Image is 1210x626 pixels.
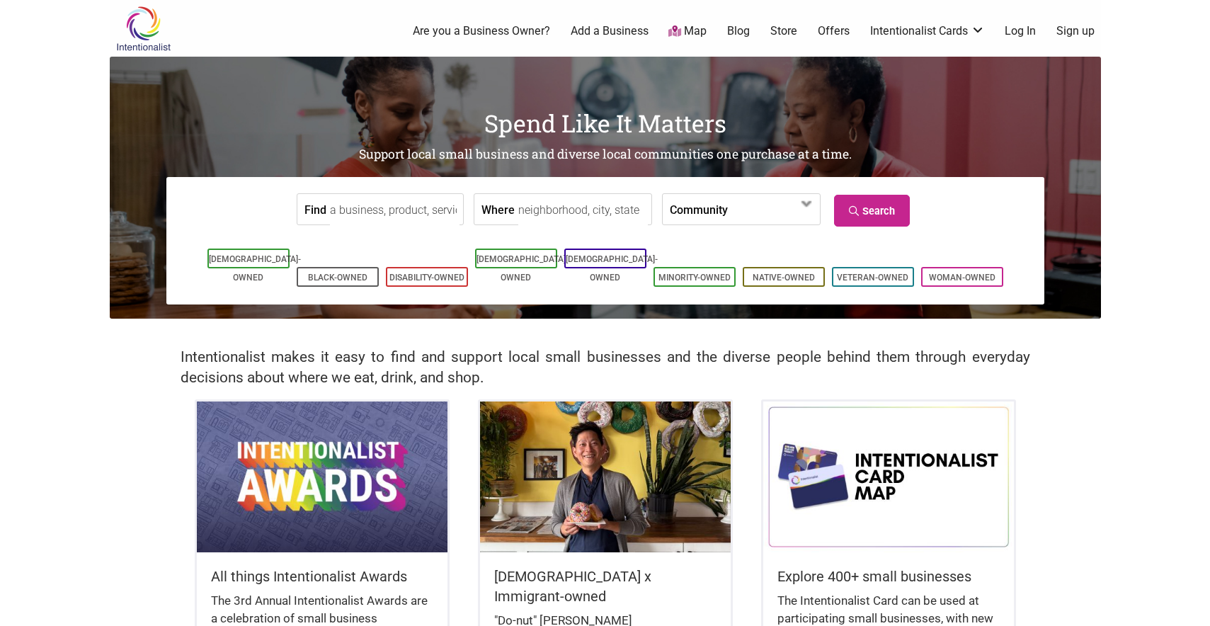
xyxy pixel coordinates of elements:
[837,273,908,283] a: Veteran-Owned
[929,273,995,283] a: Woman-Owned
[110,106,1101,140] h1: Spend Like It Matters
[413,23,550,39] a: Are you a Business Owner?
[670,194,728,224] label: Community
[110,6,177,52] img: Intentionalist
[197,402,447,552] img: Intentionalist Awards
[727,23,750,39] a: Blog
[330,194,460,226] input: a business, product, service
[870,23,985,39] a: Intentionalist Cards
[181,347,1030,388] h2: Intentionalist makes it easy to find and support local small businesses and the diverse people be...
[668,23,707,40] a: Map
[777,567,1000,586] h5: Explore 400+ small businesses
[476,254,569,283] a: [DEMOGRAPHIC_DATA]-Owned
[308,273,367,283] a: Black-Owned
[481,194,515,224] label: Where
[763,402,1014,552] img: Intentionalist Card Map
[658,273,731,283] a: Minority-Owned
[480,402,731,552] img: King Donuts - Hong Chhuor
[753,273,815,283] a: Native-Owned
[304,194,326,224] label: Find
[571,23,649,39] a: Add a Business
[834,195,910,227] a: Search
[209,254,301,283] a: [DEMOGRAPHIC_DATA]-Owned
[1056,23,1095,39] a: Sign up
[770,23,797,39] a: Store
[389,273,464,283] a: Disability-Owned
[818,23,850,39] a: Offers
[566,254,658,283] a: [DEMOGRAPHIC_DATA]-Owned
[518,194,648,226] input: neighborhood, city, state
[1005,23,1036,39] a: Log In
[494,567,717,606] h5: [DEMOGRAPHIC_DATA] x Immigrant-owned
[211,567,433,586] h5: All things Intentionalist Awards
[110,146,1101,164] h2: Support local small business and diverse local communities one purchase at a time.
